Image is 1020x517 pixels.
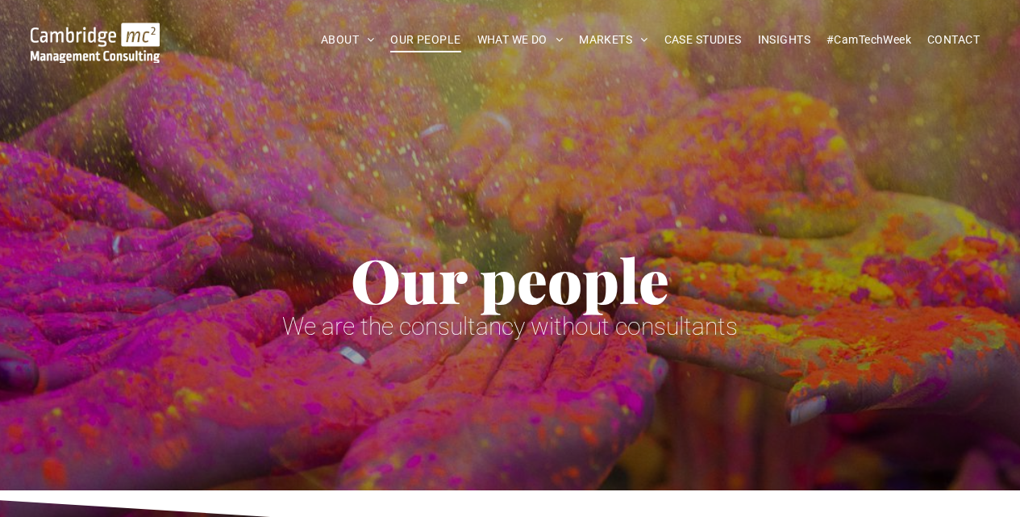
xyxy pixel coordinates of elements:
[313,27,383,52] a: ABOUT
[469,27,572,52] a: WHAT WE DO
[282,312,738,340] span: We are the consultancy without consultants
[351,239,669,319] span: Our people
[31,25,160,42] a: Your Business Transformed | Cambridge Management Consulting
[31,23,160,63] img: Cambridge MC Logo
[656,27,750,52] a: CASE STUDIES
[919,27,988,52] a: CONTACT
[818,27,919,52] a: #CamTechWeek
[571,27,656,52] a: MARKETS
[750,27,818,52] a: INSIGHTS
[382,27,468,52] a: OUR PEOPLE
